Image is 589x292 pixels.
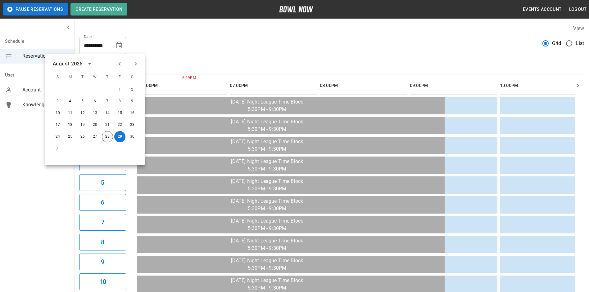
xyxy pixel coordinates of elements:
button: 9 [79,254,126,270]
span: T [77,71,88,83]
span: T [102,71,113,83]
button: Create Reservation [70,3,127,15]
button: Aug 27, 2025 [89,131,101,142]
div: August [53,60,69,68]
div: 2025 [71,60,83,68]
button: 8 [79,234,126,250]
span: Grid [552,40,561,47]
button: Aug 19, 2025 [77,119,88,131]
span: S [52,71,63,83]
button: Logout [567,4,589,15]
button: 7 [79,214,126,231]
button: Aug 24, 2025 [52,131,63,142]
button: Aug 28, 2025 [102,131,113,142]
button: Aug 25, 2025 [65,131,76,142]
button: Aug 2, 2025 [127,84,138,95]
button: Aug 6, 2025 [89,96,101,107]
label: View [573,25,584,31]
button: Aug 17, 2025 [52,119,63,131]
span: W [89,71,101,83]
span: List [576,40,584,47]
button: Aug 15, 2025 [114,108,125,119]
span: F [114,71,125,83]
button: Aug 12, 2025 [77,108,88,119]
button: calendar view is open, switch to year view [84,59,95,69]
button: Aug 26, 2025 [77,131,88,142]
h6: 5 [101,178,104,188]
button: Aug 29, 2025 [114,131,125,142]
span: M [65,71,76,83]
button: Aug 22, 2025 [114,119,125,131]
h6: 6 [101,197,104,207]
span: Reservations [22,52,70,60]
button: 6 [79,194,126,211]
button: Aug 30, 2025 [127,131,138,142]
button: Aug 10, 2025 [52,108,63,119]
button: Pause Reservations [3,3,68,15]
h6: 9 [101,257,104,267]
button: 5 [79,174,126,191]
button: Aug 5, 2025 [77,96,88,107]
button: Aug 31, 2025 [52,143,63,154]
button: 10 [79,273,126,290]
button: Aug 3, 2025 [52,96,63,107]
span: Knowledge Base [22,101,70,108]
div: inventory tabs [79,59,584,74]
button: Previous month [114,59,125,69]
button: Aug 14, 2025 [102,108,113,119]
button: Aug 23, 2025 [127,119,138,131]
h6: 8 [101,237,104,247]
button: Choose date, selected date is Aug 29, 2025 [113,39,125,52]
button: Aug 7, 2025 [102,96,113,107]
h6: 10 [99,277,106,287]
button: Aug 4, 2025 [65,96,76,107]
img: logo [279,6,313,12]
button: Aug 11, 2025 [65,108,76,119]
button: Aug 9, 2025 [127,96,138,107]
button: Aug 13, 2025 [89,108,101,119]
button: Aug 1, 2025 [114,84,125,95]
button: Next month [130,59,141,69]
button: Events Account [520,4,564,15]
button: Aug 18, 2025 [65,119,76,131]
h6: 7 [101,217,104,227]
button: Aug 20, 2025 [89,119,101,131]
button: Aug 16, 2025 [127,108,138,119]
span: Account [22,86,70,94]
span: 6:29PM [181,75,182,81]
button: Aug 21, 2025 [102,119,113,131]
span: S [127,71,138,83]
button: Aug 8, 2025 [114,96,125,107]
